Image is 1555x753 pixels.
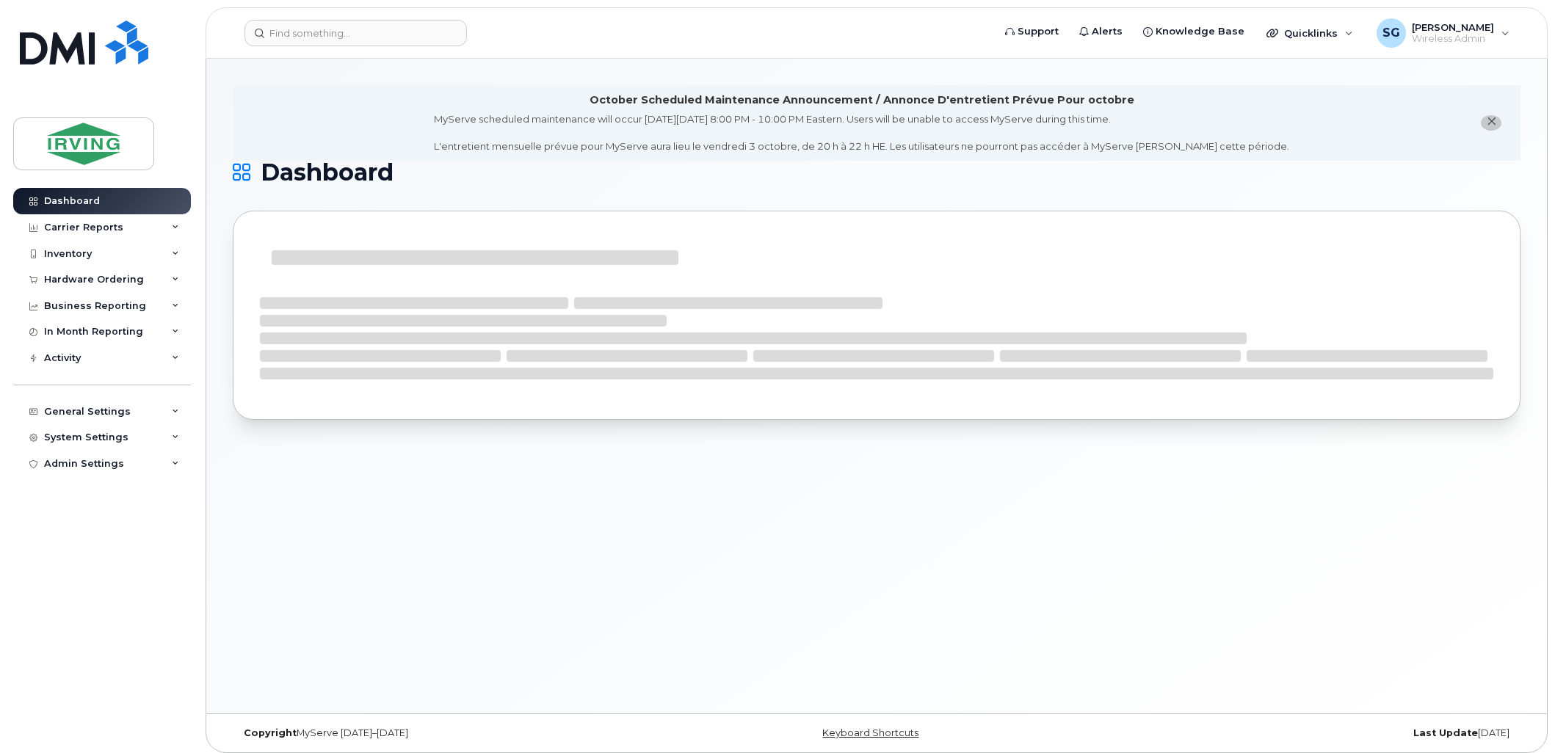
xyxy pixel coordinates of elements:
a: Keyboard Shortcuts [822,727,918,738]
div: MyServe scheduled maintenance will occur [DATE][DATE] 8:00 PM - 10:00 PM Eastern. Users will be u... [434,112,1289,153]
div: October Scheduled Maintenance Announcement / Annonce D'entretient Prévue Pour octobre [590,92,1134,108]
div: MyServe [DATE]–[DATE] [233,727,662,739]
span: Dashboard [261,161,394,183]
div: [DATE] [1091,727,1520,739]
button: close notification [1481,115,1501,131]
strong: Last Update [1413,727,1478,738]
strong: Copyright [244,727,297,738]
